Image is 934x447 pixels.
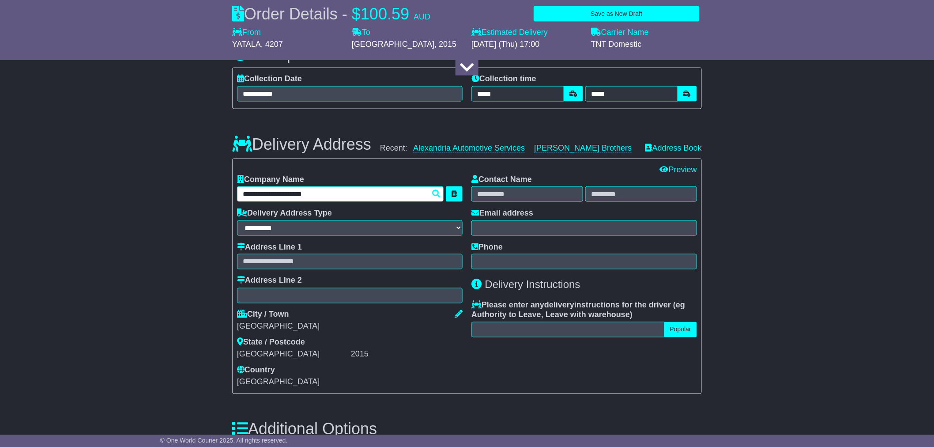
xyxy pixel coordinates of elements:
[471,40,582,49] div: [DATE] (Thu) 17:00
[237,350,349,360] div: [GEOGRAPHIC_DATA]
[352,40,434,49] span: [GEOGRAPHIC_DATA]
[485,279,580,291] span: Delivery Instructions
[645,144,702,152] a: Address Book
[471,28,582,38] label: Estimated Delivery
[237,310,289,320] label: City / Town
[237,175,304,185] label: Company Name
[237,242,302,252] label: Address Line 1
[471,301,685,319] span: eg Authority to Leave, Leave with warehouse
[352,28,370,38] label: To
[237,74,302,84] label: Collection Date
[471,208,533,218] label: Email address
[413,144,525,153] a: Alexandria Automotive Services
[380,144,636,153] div: Recent:
[534,6,700,22] button: Save as New Draft
[664,322,697,337] button: Popular
[237,208,332,218] label: Delivery Address Type
[414,12,430,21] span: AUD
[351,350,463,360] div: 2015
[471,175,532,185] label: Contact Name
[591,28,649,38] label: Carrier Name
[660,165,697,174] a: Preview
[232,420,702,438] h3: Additional Options
[237,338,305,348] label: State / Postcode
[471,242,503,252] label: Phone
[352,5,361,23] span: $
[232,136,371,153] h3: Delivery Address
[237,378,320,386] span: [GEOGRAPHIC_DATA]
[160,437,288,444] span: © One World Courier 2025. All rights reserved.
[544,301,574,310] span: delivery
[534,144,632,153] a: [PERSON_NAME] Brothers
[232,4,430,23] div: Order Details -
[232,40,261,49] span: YATALA
[471,301,697,320] label: Please enter any instructions for the driver ( )
[237,322,463,332] div: [GEOGRAPHIC_DATA]
[434,40,456,49] span: , 2015
[591,40,702,49] div: TNT Domestic
[232,28,261,38] label: From
[237,366,275,375] label: Country
[361,5,409,23] span: 100.59
[471,74,536,84] label: Collection time
[261,40,283,49] span: , 4207
[237,276,302,286] label: Address Line 2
